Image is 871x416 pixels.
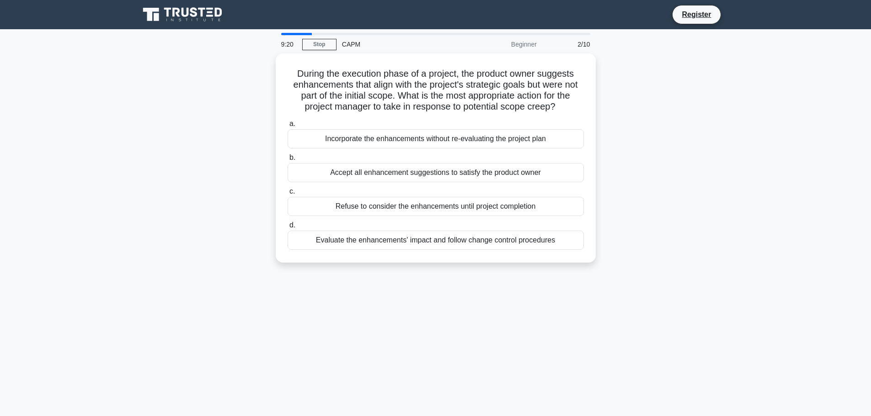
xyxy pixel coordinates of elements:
div: Beginner [462,35,542,53]
div: 9:20 [276,35,302,53]
div: CAPM [337,35,462,53]
span: b. [289,153,295,161]
div: Evaluate the enhancements' impact and follow change control procedures [288,231,584,250]
div: Refuse to consider the enhancements until project completion [288,197,584,216]
span: d. [289,221,295,229]
div: 2/10 [542,35,596,53]
h5: During the execution phase of a project, the product owner suggests enhancements that align with ... [287,68,585,113]
a: Register [676,9,716,20]
div: Accept all enhancement suggestions to satisfy the product owner [288,163,584,182]
div: Incorporate the enhancements without re-evaluating the project plan [288,129,584,148]
span: a. [289,120,295,127]
span: c. [289,187,295,195]
a: Stop [302,39,337,50]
